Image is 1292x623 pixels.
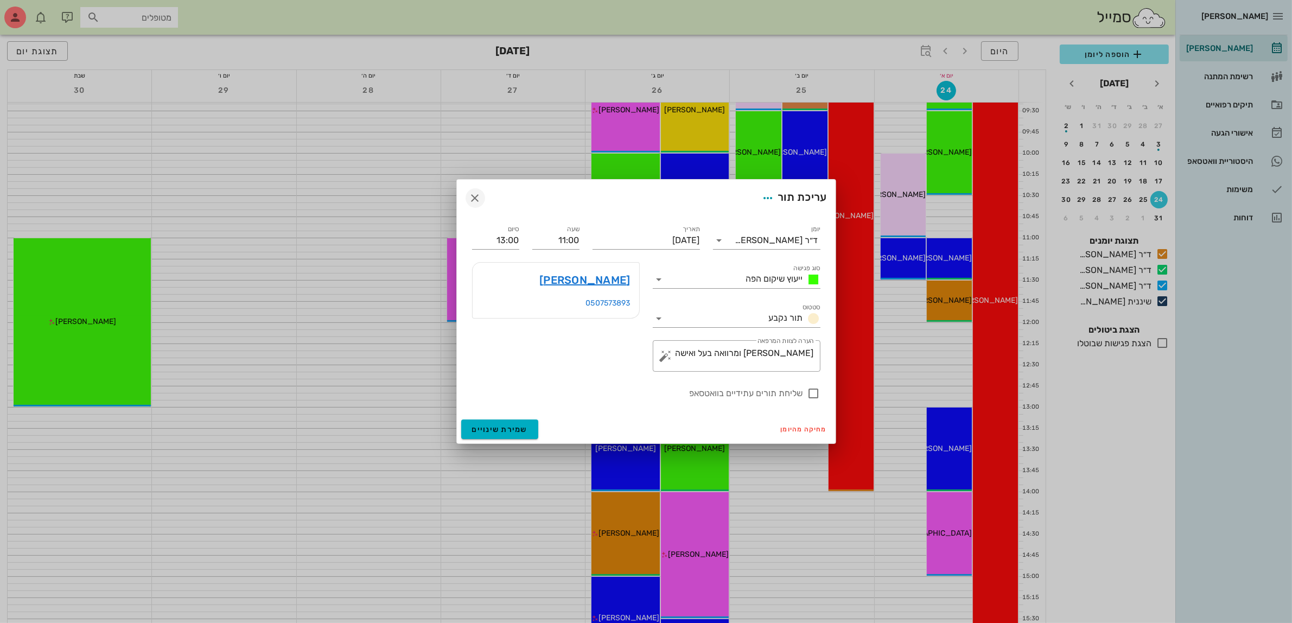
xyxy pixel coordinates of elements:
[472,388,803,399] label: שליחת תורים עתידיים בוואטסאפ
[461,419,539,439] button: שמירת שינויים
[781,425,827,433] span: מחיקה מהיומן
[713,232,820,249] div: יומןד״ר [PERSON_NAME]
[769,313,803,323] span: תור נקבע
[735,236,818,245] div: ד״ר [PERSON_NAME]
[777,422,831,437] button: מחיקה מהיומן
[567,225,580,233] label: שעה
[746,274,803,284] span: ייעוץ שיקום הפה
[508,225,519,233] label: סיום
[539,271,630,289] a: [PERSON_NAME]
[811,225,820,233] label: יומן
[653,271,820,288] div: סוג פגישהייעוץ שיקום הפה
[803,303,820,311] label: סטטוס
[472,425,528,434] span: שמירת שינויים
[758,188,826,208] div: עריכת תור
[683,225,700,233] label: תאריך
[757,337,813,345] label: הערה לצוות המרפאה
[586,298,631,308] a: 0507573893
[653,310,820,327] div: סטטוסתור נקבע
[793,264,820,272] label: סוג פגישה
